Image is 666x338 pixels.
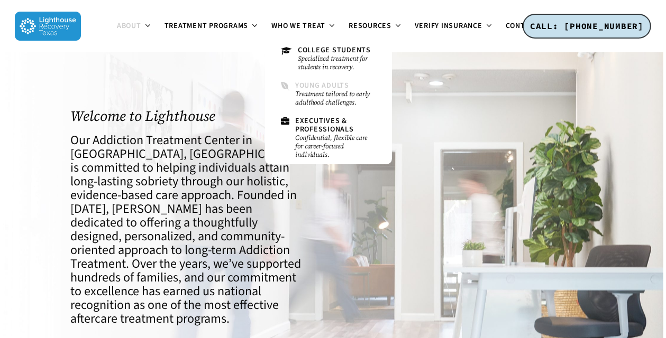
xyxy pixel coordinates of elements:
[298,45,371,55] span: College Students
[165,21,249,31] span: Treatment Programs
[530,21,644,31] span: CALL: [PHONE_NUMBER]
[276,41,381,77] a: College StudentsSpecialized treatment for students in recovery.
[295,134,376,159] small: Confidential, flexible care for career-focused individuals.
[295,116,354,134] span: Executives & Professionals
[408,22,499,31] a: Verify Insurance
[70,108,304,125] h1: Welcome to Lighthouse
[111,22,158,31] a: About
[276,77,381,112] a: Young AdultsTreatment tailored to early adulthood challenges.
[158,22,266,31] a: Treatment Programs
[271,21,325,31] span: Who We Treat
[117,21,141,31] span: About
[276,112,381,164] a: Executives & ProfessionalsConfidential, flexible care for career-focused individuals.
[295,90,376,107] small: Treatment tailored to early adulthood challenges.
[506,21,539,31] span: Contact
[349,21,391,31] span: Resources
[70,134,304,326] h4: Our Addiction Treatment Center in [GEOGRAPHIC_DATA], [GEOGRAPHIC_DATA] is committed to helping in...
[265,22,342,31] a: Who We Treat
[15,12,81,41] img: Lighthouse Recovery Texas
[523,14,651,39] a: CALL: [PHONE_NUMBER]
[298,54,376,71] small: Specialized treatment for students in recovery.
[499,22,555,31] a: Contact
[342,22,408,31] a: Resources
[295,80,349,91] span: Young Adults
[415,21,482,31] span: Verify Insurance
